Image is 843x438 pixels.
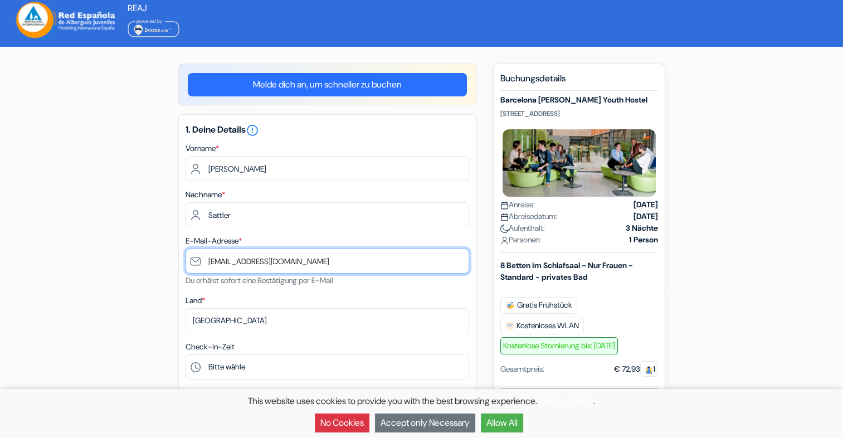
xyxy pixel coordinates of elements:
[315,413,369,432] button: No Cookies
[505,301,515,310] img: free_breakfast.svg
[186,235,242,247] label: E-Mail-Adresse
[539,395,593,407] a: Privacy Policy.
[500,297,577,314] span: Gratis Frühstück
[629,234,658,246] strong: 1 Person
[186,249,469,274] input: E-Mail-Adresse eingeben
[246,124,259,135] a: error_outline
[500,260,633,282] b: 8 Betten im Schlafsaal - Nur Frauen - Standard - privates Bad
[500,211,557,222] span: Abreisedatum:
[500,199,535,211] span: Anreise:
[500,234,541,246] span: Personen:
[186,189,225,201] label: Nachname
[640,361,658,377] span: 1
[634,199,658,211] strong: [DATE]
[186,156,469,181] input: Vornamen eingeben
[500,73,658,91] h5: Buchungsdetails
[614,363,658,375] div: € 72,93
[186,387,235,399] label: Mobilnummer
[500,222,545,234] span: Aufenthalt:
[500,318,584,334] span: Kostenloses WLAN
[188,73,467,96] a: Melde dich an, um schneller zu buchen
[186,143,219,154] label: Vorname
[186,275,333,285] small: Du erhälst sofort eine Bestätigung per E-Mail
[481,413,523,432] button: Allow All
[186,124,469,137] h5: 1. Deine Details
[500,225,509,233] img: moon.svg
[186,295,205,306] label: Land
[626,222,658,234] strong: 3 Nächte
[500,337,618,354] span: Kostenlose Stornierung bis: [DATE]
[500,236,509,245] img: user_icon.svg
[634,211,658,222] strong: [DATE]
[500,363,544,375] div: Gesamtpreis:
[500,213,509,221] img: calendar.svg
[500,95,658,105] h5: Barcelona [PERSON_NAME] Youth Hostel
[6,395,837,408] p: This website uses cookies to provide you with the best browsing experience. .
[186,202,469,227] input: Nachnamen eingeben
[645,366,653,374] img: guest.svg
[128,2,147,14] span: REAJ
[500,109,658,118] p: [STREET_ADDRESS]
[500,201,509,210] img: calendar.svg
[246,124,259,137] i: error_outline
[375,413,475,432] button: Accept only Necessary
[505,322,514,330] img: free_wifi.svg
[186,341,235,353] label: Check-in-Zeit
